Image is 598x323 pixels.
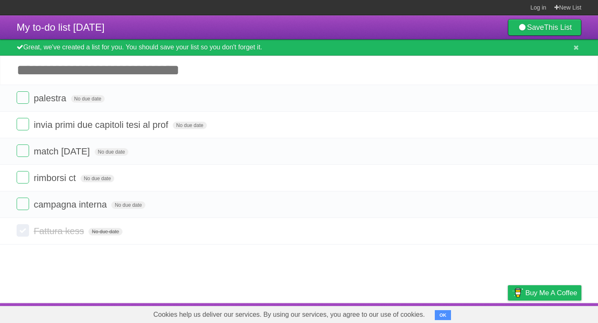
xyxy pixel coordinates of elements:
[529,305,581,321] a: Suggest a feature
[544,23,572,32] b: This List
[111,201,145,209] span: No due date
[508,19,581,36] a: SaveThis List
[34,93,68,103] span: palestra
[17,198,29,210] label: Done
[34,173,78,183] span: rimborsi ct
[508,285,581,301] a: Buy me a coffee
[497,305,519,321] a: Privacy
[435,310,451,320] button: OK
[34,199,109,210] span: campagna interna
[512,286,523,300] img: Buy me a coffee
[95,148,128,156] span: No due date
[145,306,433,323] span: Cookies help us deliver our services. By using our services, you agree to our use of cookies.
[17,171,29,184] label: Done
[34,120,170,130] span: invia primi due capitoli tesi al prof
[17,118,29,130] label: Done
[425,305,458,321] a: Developers
[17,144,29,157] label: Done
[71,95,105,103] span: No due date
[81,175,114,182] span: No due date
[34,146,92,157] span: match [DATE]
[525,286,577,300] span: Buy me a coffee
[17,91,29,104] label: Done
[17,224,29,237] label: Done
[17,22,105,33] span: My to-do list [DATE]
[173,122,206,129] span: No due date
[469,305,487,321] a: Terms
[34,226,86,236] span: Fattura kess
[397,305,415,321] a: About
[88,228,122,235] span: No due date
